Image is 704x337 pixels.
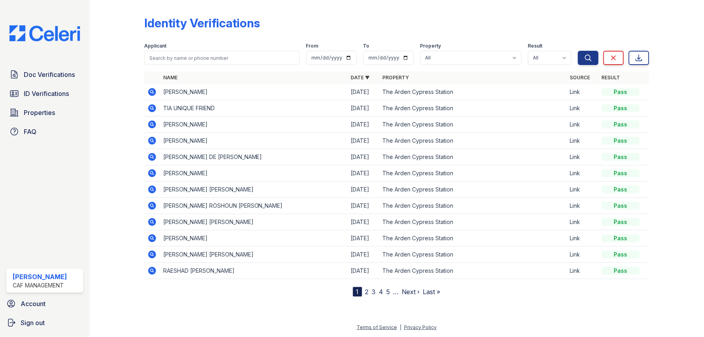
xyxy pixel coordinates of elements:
td: [PERSON_NAME] DE [PERSON_NAME] [160,149,347,165]
td: [DATE] [347,214,379,230]
div: Pass [602,267,640,275]
label: To [363,43,370,49]
div: Pass [602,137,640,145]
a: Sign out [3,315,86,331]
label: Property [420,43,441,49]
td: [PERSON_NAME] [160,230,347,247]
td: The Arden Cypress Station [379,214,567,230]
a: ID Verifications [6,86,83,101]
td: Link [567,84,599,100]
td: [PERSON_NAME] ROSHOUN [PERSON_NAME] [160,198,347,214]
td: The Arden Cypress Station [379,165,567,182]
a: Next › [402,288,420,296]
td: [PERSON_NAME] [160,84,347,100]
div: Pass [602,186,640,193]
label: From [306,43,319,49]
td: Link [567,100,599,117]
div: | [400,324,401,330]
td: [DATE] [347,247,379,263]
td: The Arden Cypress Station [379,182,567,198]
div: Pass [602,88,640,96]
a: Date ▼ [351,75,370,80]
span: Account [21,299,46,308]
td: [DATE] [347,149,379,165]
div: Pass [602,153,640,161]
div: CAF Management [13,281,67,289]
a: Doc Verifications [6,67,83,82]
td: The Arden Cypress Station [379,117,567,133]
div: 1 [353,287,362,297]
td: Link [567,117,599,133]
a: Properties [6,105,83,121]
img: CE_Logo_Blue-a8612792a0a2168367f1c8372b55b34899dd931a85d93a1a3d3e32e68fde9ad4.png [3,25,86,41]
td: [PERSON_NAME] [PERSON_NAME] [160,182,347,198]
td: The Arden Cypress Station [379,247,567,263]
a: Account [3,296,86,312]
td: [PERSON_NAME] [160,165,347,182]
a: Property [382,75,409,80]
a: Terms of Service [357,324,397,330]
td: The Arden Cypress Station [379,263,567,279]
td: [PERSON_NAME] [160,133,347,149]
td: The Arden Cypress Station [379,198,567,214]
a: 4 [379,288,383,296]
td: Link [567,247,599,263]
a: FAQ [6,124,83,140]
td: Link [567,230,599,247]
div: Pass [602,202,640,210]
input: Search by name or phone number [144,51,300,65]
a: Source [570,75,590,80]
a: 3 [372,288,376,296]
td: [PERSON_NAME] [PERSON_NAME] [160,247,347,263]
td: [PERSON_NAME] [PERSON_NAME] [160,214,347,230]
td: The Arden Cypress Station [379,133,567,149]
a: 2 [365,288,369,296]
td: [DATE] [347,230,379,247]
td: Link [567,263,599,279]
td: Link [567,165,599,182]
div: Pass [602,169,640,177]
td: Link [567,214,599,230]
td: Link [567,198,599,214]
span: ID Verifications [24,89,69,98]
td: Link [567,133,599,149]
td: The Arden Cypress Station [379,84,567,100]
label: Result [528,43,543,49]
div: Pass [602,104,640,112]
a: Result [602,75,620,80]
a: Privacy Policy [404,324,437,330]
div: [PERSON_NAME] [13,272,67,281]
label: Applicant [144,43,166,49]
td: [DATE] [347,117,379,133]
td: Link [567,182,599,198]
td: [PERSON_NAME] [160,117,347,133]
td: [DATE] [347,263,379,279]
td: The Arden Cypress Station [379,100,567,117]
a: Last » [423,288,441,296]
div: Pass [602,251,640,258]
span: Properties [24,108,55,117]
td: TIA UNIQUE FRIEND [160,100,347,117]
div: Pass [602,218,640,226]
td: The Arden Cypress Station [379,230,567,247]
div: Pass [602,234,640,242]
td: The Arden Cypress Station [379,149,567,165]
a: 5 [387,288,390,296]
td: [DATE] [347,133,379,149]
td: RAESHAD [PERSON_NAME] [160,263,347,279]
td: [DATE] [347,165,379,182]
span: … [393,287,399,297]
td: [DATE] [347,198,379,214]
div: Pass [602,121,640,128]
td: Link [567,149,599,165]
td: [DATE] [347,182,379,198]
span: Doc Verifications [24,70,75,79]
div: Identity Verifications [144,16,260,30]
span: Sign out [21,318,45,327]
td: [DATE] [347,84,379,100]
td: [DATE] [347,100,379,117]
span: FAQ [24,127,36,136]
a: Name [163,75,177,80]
